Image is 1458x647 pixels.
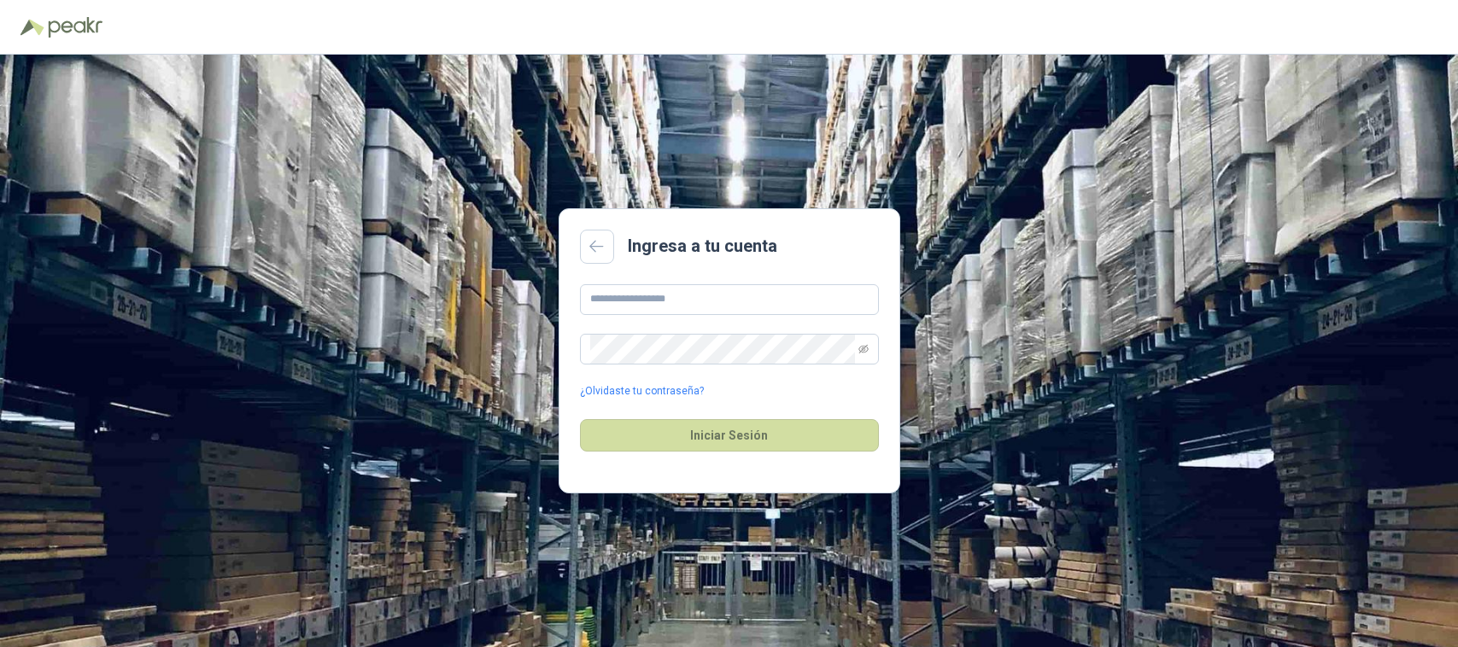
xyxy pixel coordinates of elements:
h2: Ingresa a tu cuenta [628,233,777,259]
img: Peakr [48,17,102,38]
img: Logo [20,19,44,36]
button: Iniciar Sesión [580,419,879,452]
span: eye-invisible [858,344,869,354]
a: ¿Olvidaste tu contraseña? [580,383,704,399]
